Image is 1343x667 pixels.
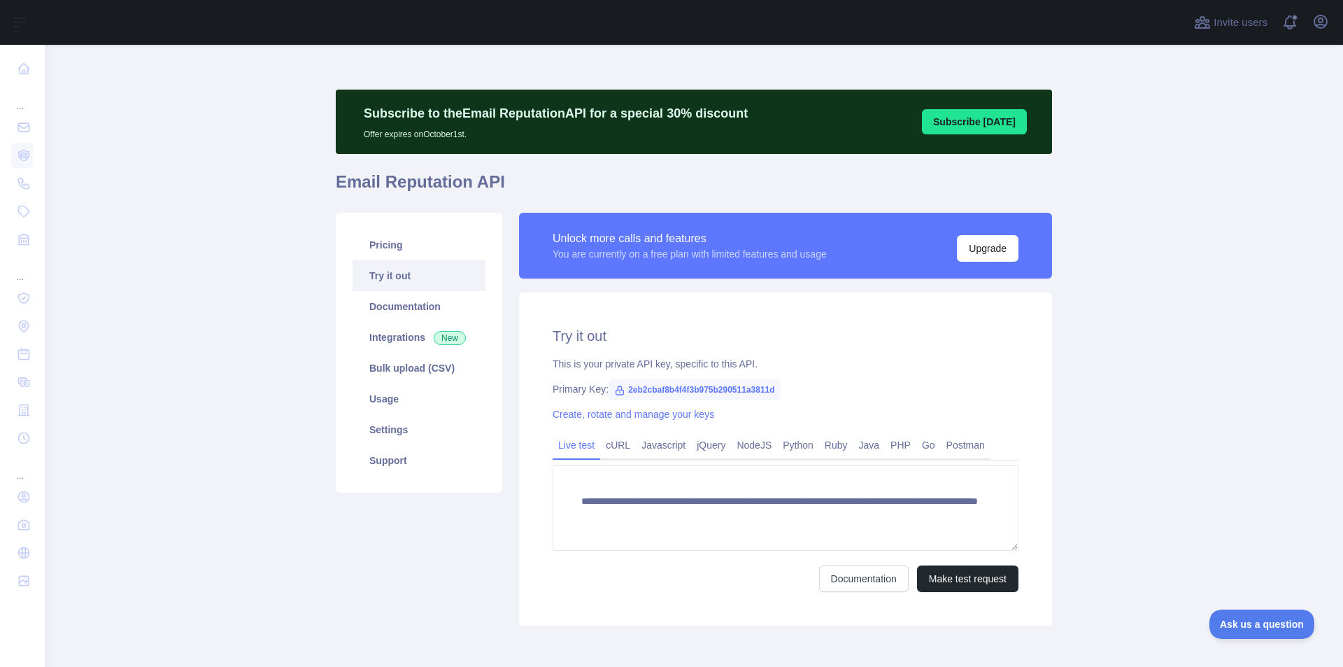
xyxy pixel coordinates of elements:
a: Live test [553,434,600,456]
div: Unlock more calls and features [553,230,827,247]
h1: Email Reputation API [336,171,1052,204]
div: ... [11,84,34,112]
div: You are currently on a free plan with limited features and usage [553,247,827,261]
div: ... [11,454,34,482]
a: jQuery [691,434,731,456]
a: Integrations New [353,322,485,353]
a: Create, rotate and manage your keys [553,409,714,420]
a: Bulk upload (CSV) [353,353,485,384]
a: Pricing [353,230,485,260]
p: Subscribe to the Email Reputation API for a special 30 % discount [364,104,748,123]
p: Offer expires on October 1st. [364,123,748,140]
a: PHP [885,434,916,456]
iframe: Toggle Customer Support [1209,610,1315,639]
a: Python [777,434,819,456]
button: Subscribe [DATE] [922,109,1027,134]
a: cURL [600,434,636,456]
a: Try it out [353,260,485,291]
a: Settings [353,414,485,445]
a: Go [916,434,941,456]
a: Usage [353,384,485,414]
a: Java [853,434,886,456]
button: Upgrade [957,235,1018,262]
a: Documentation [819,566,909,592]
a: Ruby [819,434,853,456]
div: This is your private API key, specific to this API. [553,357,1018,371]
a: Javascript [636,434,691,456]
a: NodeJS [731,434,777,456]
h2: Try it out [553,326,1018,346]
div: Primary Key: [553,382,1018,396]
a: Documentation [353,291,485,322]
span: New [434,331,466,345]
div: ... [11,255,34,283]
a: Postman [941,434,990,456]
span: Invite users [1214,15,1267,31]
button: Invite users [1191,11,1270,34]
span: 2eb2cbaf8b4f4f3b975b290511a3811d [609,379,780,400]
button: Make test request [917,566,1018,592]
a: Support [353,445,485,476]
